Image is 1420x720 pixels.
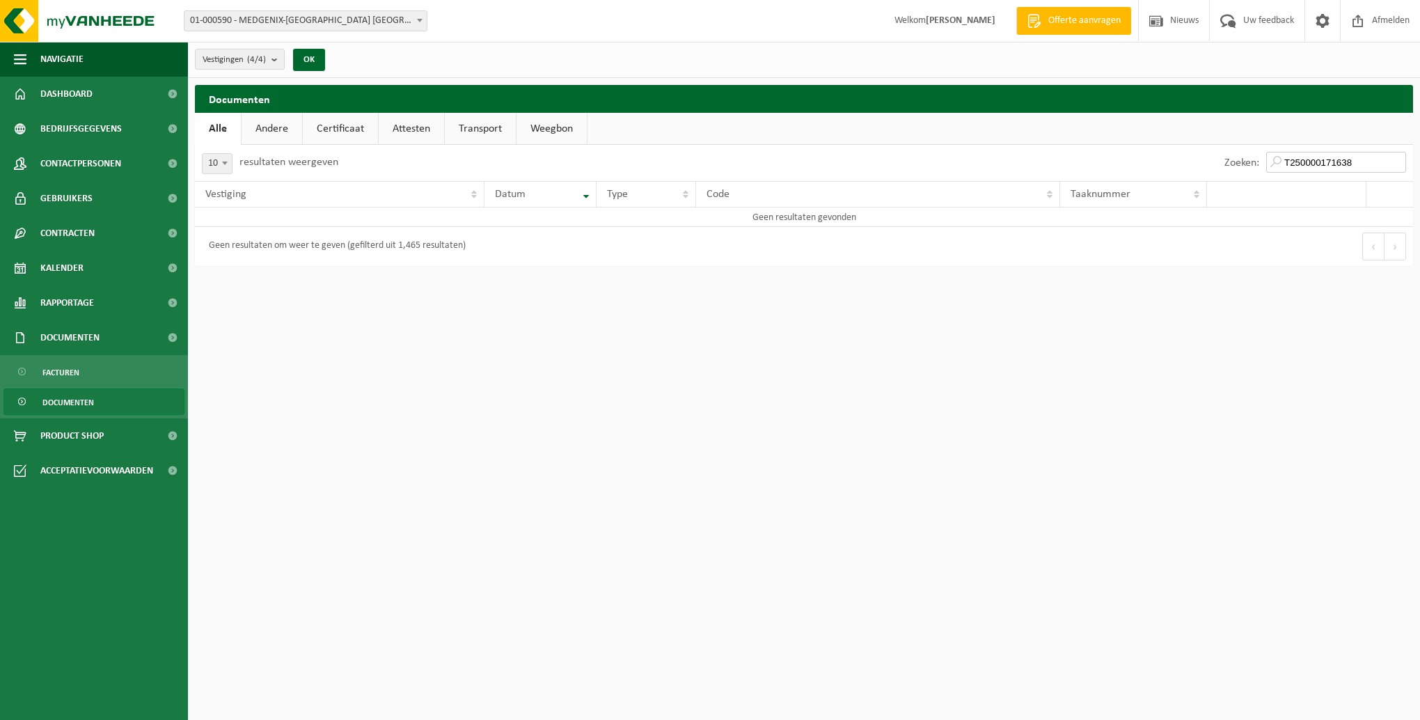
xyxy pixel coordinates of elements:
[239,157,338,168] label: resultaten weergeven
[40,320,100,355] span: Documenten
[3,359,184,385] a: Facturen
[40,42,84,77] span: Navigatie
[40,285,94,320] span: Rapportage
[195,208,1413,227] td: Geen resultaten gevonden
[495,189,526,200] span: Datum
[203,154,232,173] span: 10
[40,77,93,111] span: Dashboard
[1071,189,1130,200] span: Taaknummer
[607,189,628,200] span: Type
[1224,157,1259,169] label: Zoeken:
[303,113,378,145] a: Certificaat
[203,49,266,70] span: Vestigingen
[379,113,444,145] a: Attesten
[195,113,241,145] a: Alle
[1045,14,1124,28] span: Offerte aanvragen
[293,49,325,71] button: OK
[445,113,516,145] a: Transport
[1016,7,1131,35] a: Offerte aanvragen
[40,453,153,488] span: Acceptatievoorwaarden
[40,146,121,181] span: Contactpersonen
[195,49,285,70] button: Vestigingen(4/4)
[40,216,95,251] span: Contracten
[42,389,94,416] span: Documenten
[40,251,84,285] span: Kalender
[516,113,587,145] a: Weegbon
[40,418,104,453] span: Product Shop
[202,234,466,259] div: Geen resultaten om weer te geven (gefilterd uit 1,465 resultaten)
[247,55,266,64] count: (4/4)
[1362,233,1384,260] button: Previous
[1384,233,1406,260] button: Next
[184,10,427,31] span: 01-000590 - MEDGENIX-BENELUX NV - WEVELGEM
[202,153,232,174] span: 10
[926,15,995,26] strong: [PERSON_NAME]
[40,181,93,216] span: Gebruikers
[707,189,729,200] span: Code
[3,389,184,415] a: Documenten
[184,11,427,31] span: 01-000590 - MEDGENIX-BENELUX NV - WEVELGEM
[242,113,302,145] a: Andere
[42,359,79,386] span: Facturen
[195,85,1413,112] h2: Documenten
[40,111,122,146] span: Bedrijfsgegevens
[205,189,246,200] span: Vestiging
